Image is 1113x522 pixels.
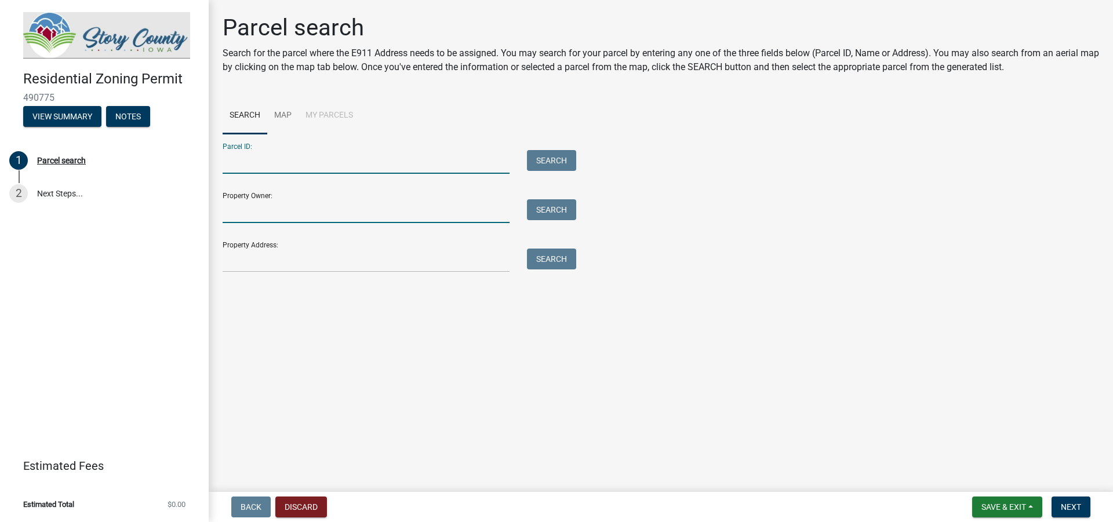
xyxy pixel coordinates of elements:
[275,497,327,517] button: Discard
[37,156,86,165] div: Parcel search
[9,151,28,170] div: 1
[223,14,1099,42] h1: Parcel search
[23,12,190,59] img: Story County, Iowa
[23,92,185,103] span: 490775
[23,112,101,122] wm-modal-confirm: Summary
[23,71,199,87] h4: Residential Zoning Permit
[23,501,74,508] span: Estimated Total
[527,150,576,171] button: Search
[223,97,267,134] a: Search
[168,501,185,508] span: $0.00
[527,249,576,269] button: Search
[267,97,299,134] a: Map
[527,199,576,220] button: Search
[9,184,28,203] div: 2
[106,106,150,127] button: Notes
[223,46,1099,74] p: Search for the parcel where the E911 Address needs to be assigned. You may search for your parcel...
[23,106,101,127] button: View Summary
[241,502,261,512] span: Back
[1061,502,1081,512] span: Next
[106,112,150,122] wm-modal-confirm: Notes
[9,454,190,477] a: Estimated Fees
[972,497,1042,517] button: Save & Exit
[981,502,1026,512] span: Save & Exit
[1052,497,1090,517] button: Next
[231,497,271,517] button: Back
